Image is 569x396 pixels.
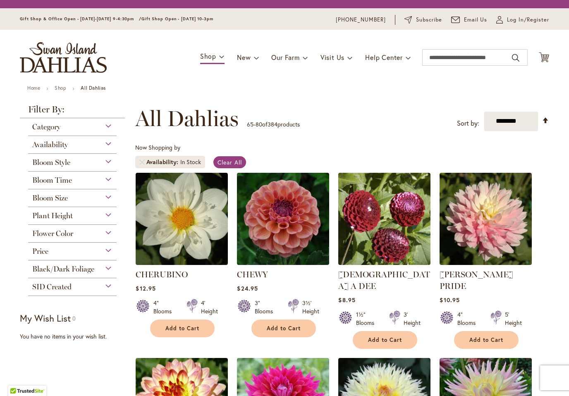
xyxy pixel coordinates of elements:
a: Shop [55,85,66,91]
span: Now Shopping by [135,143,180,151]
img: CHICK A DEE [338,173,430,265]
span: $12.95 [136,284,155,292]
span: Our Farm [271,53,299,62]
div: You have no items in your wish list. [20,332,130,341]
span: Add to Cart [165,325,199,332]
span: Bloom Style [32,158,70,167]
a: CHEWY [237,270,268,279]
div: 3" Blooms [255,299,278,315]
img: CHEWY [237,173,329,265]
span: Category [32,122,60,131]
span: Plant Height [32,211,73,220]
strong: All Dahlias [81,85,106,91]
span: Add to Cart [267,325,301,332]
button: Add to Cart [454,331,519,349]
button: Search [512,51,519,64]
label: Sort by: [457,116,479,131]
div: 3½' Height [302,299,319,315]
span: 65 [247,120,253,128]
span: All Dahlias [135,106,239,131]
a: CHICK A DEE [338,259,430,267]
div: 4" Blooms [457,310,481,327]
a: CHERUBINO [136,259,228,267]
button: Add to Cart [353,331,417,349]
button: Add to Cart [150,320,215,337]
div: 3' Height [404,310,421,327]
a: CHERUBINO [136,270,188,279]
span: SID Created [32,282,72,291]
a: Log In/Register [496,16,549,24]
span: New [237,53,251,62]
a: CHEWY [237,259,329,267]
span: Subscribe [416,16,442,24]
span: Help Center [365,53,403,62]
span: Gift Shop & Office Open - [DATE]-[DATE] 9-4:30pm / [20,16,141,21]
span: Shop [200,52,216,60]
span: Log In/Register [507,16,549,24]
span: Price [32,247,48,256]
span: Clear All [218,158,242,166]
img: CHERUBINO [136,173,228,265]
div: 4" Blooms [153,299,177,315]
span: Gift Shop Open - [DATE] 10-3pm [141,16,213,21]
span: Add to Cart [368,336,402,344]
span: $10.95 [440,296,459,304]
p: - of products [247,118,300,131]
a: [PERSON_NAME] PRIDE [440,270,513,291]
span: $24.95 [237,284,258,292]
span: Visit Us [320,53,344,62]
div: 4' Height [201,299,218,315]
strong: Filter By: [20,105,125,118]
span: $8.95 [338,296,355,304]
img: CHILSON'S PRIDE [440,173,532,265]
a: CHILSON'S PRIDE [440,259,532,267]
span: Flower Color [32,229,73,238]
a: Home [27,85,40,91]
span: Bloom Time [32,176,72,185]
a: Email Us [451,16,488,24]
span: Bloom Size [32,193,68,203]
span: 384 [268,120,277,128]
strong: My Wish List [20,312,71,324]
a: store logo [20,42,107,73]
a: [PHONE_NUMBER] [336,16,386,24]
span: Black/Dark Foliage [32,265,94,274]
span: Email Us [464,16,488,24]
span: Availability [32,140,68,149]
button: Add to Cart [251,320,316,337]
span: Add to Cart [469,336,503,344]
span: Availability [146,158,180,166]
a: Clear All [213,156,246,168]
a: Subscribe [404,16,442,24]
span: 80 [256,120,262,128]
div: 5' Height [505,310,522,327]
a: [DEMOGRAPHIC_DATA] A DEE [338,270,430,291]
a: Remove Availability In Stock [139,160,144,165]
div: 1½" Blooms [356,310,379,327]
div: In Stock [180,158,201,166]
